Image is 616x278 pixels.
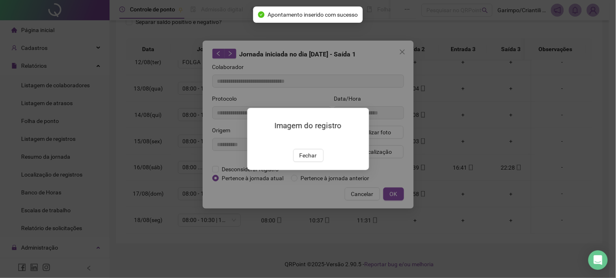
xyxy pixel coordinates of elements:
[299,151,317,160] span: Fechar
[268,10,358,19] span: Apontamento inserido com sucesso
[258,11,265,18] span: check-circle
[257,120,359,131] h3: Imagem do registro
[588,250,608,270] div: Open Intercom Messenger
[293,149,323,162] button: Fechar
